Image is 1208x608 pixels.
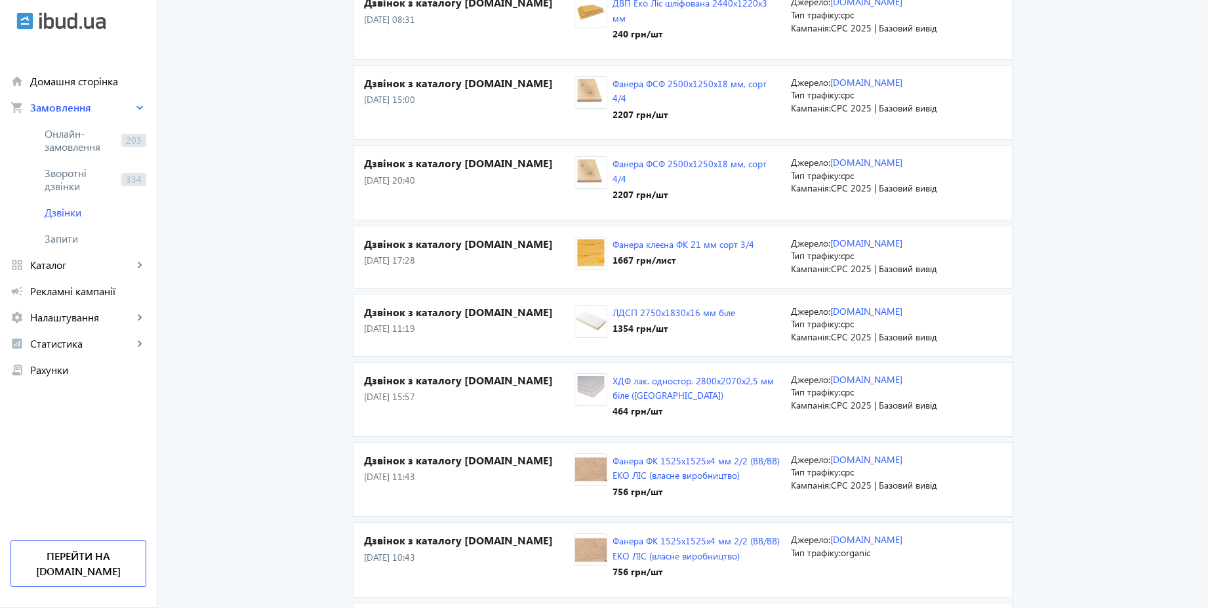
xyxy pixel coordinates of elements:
[10,101,24,114] mat-icon: shopping_cart
[613,188,780,201] div: 2207 грн /шт
[791,331,831,343] span: Кампанія:
[575,537,607,563] img: 1450167d964d8f25543505655652468-1a287a34f7.jpg
[30,337,133,350] span: Статистика
[791,453,830,466] span: Джерело:
[45,232,146,245] span: Запити
[30,258,133,272] span: Каталог
[613,28,780,41] div: 240 грн /шт
[364,390,574,403] p: [DATE] 15:57
[45,127,116,153] span: Онлайн-замовлення
[831,479,937,491] span: CPC 2025 | Базовий вивід
[10,258,24,272] mat-icon: grid_view
[613,254,754,267] div: 1667 грн /лист
[791,386,841,398] span: Тип трафіку:
[10,363,24,376] mat-icon: receipt_long
[791,76,830,89] span: Джерело:
[831,22,937,34] span: CPC 2025 | Базовий вивід
[791,182,831,194] span: Кампанія:
[575,456,607,483] img: 1450167d964d8f25543505655652468-1a287a34f7.jpg
[841,9,854,21] span: cpc
[575,79,607,106] img: 408961ebc276172908089699245900-c27915a485.jpg
[830,76,902,89] a: [DOMAIN_NAME]
[613,565,780,578] div: 756 грн /шт
[791,156,830,169] span: Джерело:
[791,9,841,21] span: Тип трафіку:
[30,311,133,324] span: Налаштування
[791,237,830,249] span: Джерело:
[841,317,854,330] span: cpc
[841,169,854,182] span: cpc
[364,453,574,468] h4: Дзвінок з каталогу [DOMAIN_NAME]
[30,285,146,298] span: Рекламні кампанії
[364,322,574,335] p: [DATE] 11:19
[830,533,902,546] a: [DOMAIN_NAME]
[613,405,780,418] div: 464 грн /шт
[830,373,902,386] a: [DOMAIN_NAME]
[39,12,106,30] img: ibud_text.svg
[364,470,574,483] p: [DATE] 11:43
[613,322,735,335] div: 1354 грн /шт
[613,455,780,481] a: Фанера ФК 1525x1525x4 мм 2/2 (BB/BB) ЕКО ЛІС (власне виробництво)
[364,533,574,548] h4: Дзвінок з каталогу [DOMAIN_NAME]
[133,311,146,324] mat-icon: keyboard_arrow_right
[10,540,146,587] a: Перейти на [DOMAIN_NAME]
[830,305,902,317] a: [DOMAIN_NAME]
[841,89,854,101] span: cpc
[830,237,902,249] a: [DOMAIN_NAME]
[133,258,146,272] mat-icon: keyboard_arrow_right
[30,363,146,376] span: Рахунки
[613,238,754,251] a: Фанера клеєна ФК 21 мм сорт 3/4
[364,174,574,187] p: [DATE] 20:40
[791,262,831,275] span: Кампанія:
[831,331,937,343] span: CPC 2025 | Базовий вивід
[791,169,841,182] span: Тип трафіку:
[575,239,607,266] img: 139106317207fc39ff6633849599602-e2d93930ec.jpg
[10,285,24,298] mat-icon: campaign
[613,375,774,401] a: ХДФ лак. одностор. 2800х2070х2,5 мм біле ([GEOGRAPHIC_DATA])
[791,317,841,330] span: Тип трафіку:
[841,466,854,478] span: cpc
[613,535,780,561] a: Фанера ФК 1525x1525x4 мм 2/2 (BB/BB) ЕКО ЛІС (власне виробництво)
[364,551,574,564] p: [DATE] 10:43
[831,182,937,194] span: CPC 2025 | Базовий вивід
[364,254,574,267] p: [DATE] 17:28
[613,485,780,498] div: 756 грн /шт
[841,386,854,398] span: cpc
[30,101,133,114] span: Замовлення
[791,89,841,101] span: Тип трафіку:
[364,373,574,388] h4: Дзвінок з каталогу [DOMAIN_NAME]
[133,337,146,350] mat-icon: keyboard_arrow_right
[791,533,830,546] span: Джерело:
[121,173,146,186] span: 334
[791,466,841,478] span: Тип трафіку:
[791,399,831,411] span: Кампанія:
[364,13,574,26] p: [DATE] 08:31
[791,373,830,386] span: Джерело:
[791,305,830,317] span: Джерело:
[575,308,607,334] img: 5cb44d0f117236296-%D0%BB%D0%B4%D1%81%D0%BF_%D0%B1%D0%B5%D0%BB%D0%BE%D0%B5_1512997805.jpg
[791,22,831,34] span: Кампанія:
[133,101,146,114] mat-icon: keyboard_arrow_right
[364,76,574,91] h4: Дзвінок з каталогу [DOMAIN_NAME]
[121,134,146,147] span: 203
[45,206,146,219] span: Дзвінки
[841,249,854,262] span: cpc
[10,311,24,324] mat-icon: settings
[841,546,870,559] span: organic
[16,12,33,30] img: ibud.svg
[831,102,937,114] span: CPC 2025 | Базовий вивід
[364,305,574,319] h4: Дзвінок з каталогу [DOMAIN_NAME]
[30,75,146,88] span: Домашня сторінка
[575,376,607,403] img: 11970633fece21f7f31787244038213-b1a0d4c256.jpg
[831,262,937,275] span: CPC 2025 | Базовий вивід
[613,108,780,121] div: 2207 грн /шт
[613,157,767,184] a: Фанера ФСФ 2500х1250х18 мм, сорт 4/4
[791,249,841,262] span: Тип трафіку:
[791,102,831,114] span: Кампанія:
[613,77,767,104] a: Фанера ФСФ 2500х1250х18 мм, сорт 4/4
[364,237,574,251] h4: Дзвінок з каталогу [DOMAIN_NAME]
[364,156,574,171] h4: Дзвінок з каталогу [DOMAIN_NAME]
[10,337,24,350] mat-icon: analytics
[45,167,116,193] span: Зворотні дзвінки
[364,93,574,106] p: [DATE] 15:00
